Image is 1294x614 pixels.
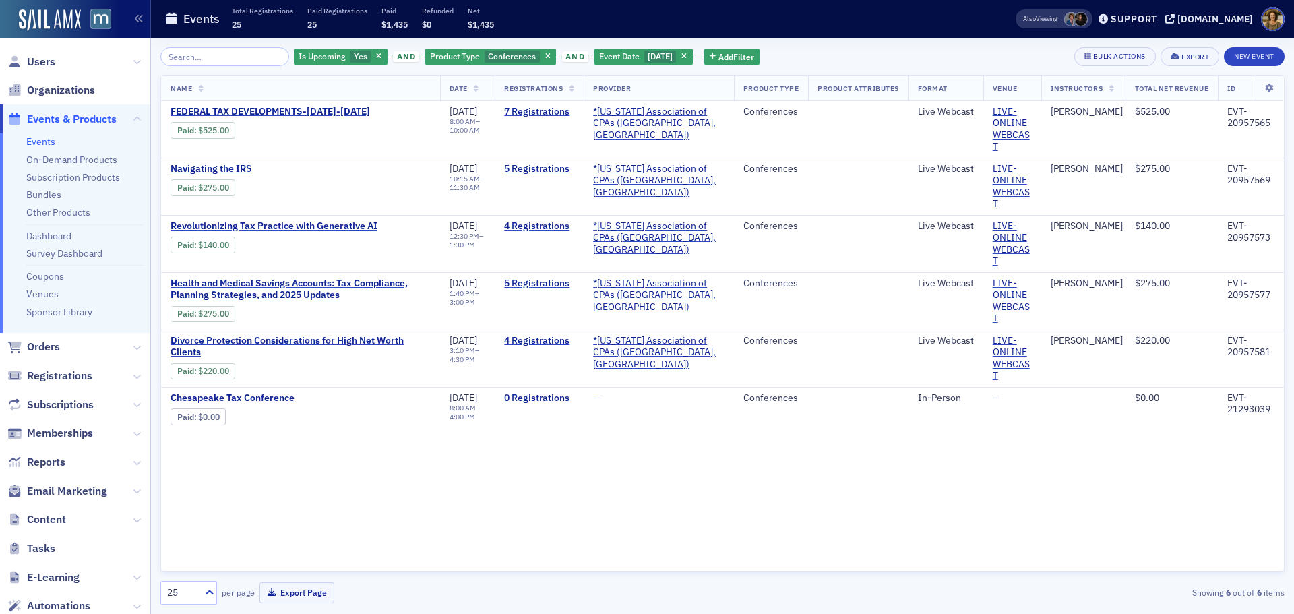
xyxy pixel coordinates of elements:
a: Subscription Products [26,171,120,183]
span: Subscriptions [27,398,94,412]
div: Live Webcast [918,106,974,118]
a: LIVE- ONLINE WEBCAST [993,163,1033,210]
button: Export Page [259,582,334,603]
a: Paid [177,366,194,376]
a: Paid [177,125,194,135]
h1: Events [183,11,220,27]
a: Dashboard [26,230,71,242]
span: [DATE] [450,334,477,346]
a: LIVE- ONLINE WEBCAST [993,106,1033,153]
a: [PERSON_NAME] [1051,335,1123,347]
span: Product Type [430,51,480,61]
span: $525.00 [1135,105,1170,117]
span: Is Upcoming [299,51,346,61]
span: Organizations [27,83,95,98]
div: EVT-20957569 [1227,163,1274,187]
span: and [393,51,419,62]
a: View Homepage [81,9,111,32]
button: AddFilter [704,49,760,65]
a: [PERSON_NAME] [1051,220,1123,233]
span: Content [27,512,66,527]
a: Reports [7,455,65,470]
div: – [450,289,486,307]
span: : [177,366,198,376]
a: Coupons [26,270,64,282]
span: : [177,309,198,319]
div: Export [1181,53,1209,61]
a: Other Products [26,206,90,218]
a: [PERSON_NAME] [1051,106,1123,118]
span: $275.00 [1135,277,1170,289]
span: $275.00 [198,309,229,319]
span: Events & Products [27,112,117,127]
span: Navigating the IRS [171,163,397,175]
span: 25 [232,19,241,30]
a: Survey Dashboard [26,247,102,259]
a: *[US_STATE] Association of CPAs ([GEOGRAPHIC_DATA], [GEOGRAPHIC_DATA]) [593,220,725,256]
div: Paid: 0 - $0 [171,408,226,425]
span: [DATE] [450,220,477,232]
button: Export [1161,47,1219,66]
span: [DATE] [450,392,477,404]
a: [PERSON_NAME] [1051,278,1123,290]
p: Paid Registrations [307,6,367,16]
span: Orders [27,340,60,355]
a: Paid [177,240,194,250]
span: Yes [354,51,367,61]
span: and [562,51,588,62]
span: — [593,392,600,404]
span: Registrations [27,369,92,383]
a: Memberships [7,426,93,441]
span: Venue [993,84,1018,93]
span: Lauren McDonough [1074,12,1088,26]
div: – [450,346,486,364]
span: Revolutionizing Tax Practice with Generative AI [171,220,397,233]
a: Chesapeake Tax Conference [171,392,397,404]
span: Email Marketing [27,484,107,499]
a: *[US_STATE] Association of CPAs ([GEOGRAPHIC_DATA], [GEOGRAPHIC_DATA]) [593,335,725,371]
div: [DOMAIN_NAME] [1177,13,1253,25]
span: Name [171,84,192,93]
time: 8:00 AM [450,403,476,412]
div: Conferences [743,335,799,347]
span: $275.00 [198,183,229,193]
div: – [450,232,486,249]
span: Provider [593,84,631,93]
a: On-Demand Products [26,154,117,166]
a: Users [7,55,55,69]
time: 10:00 AM [450,125,480,135]
span: : [177,183,198,193]
p: Paid [381,6,408,16]
a: Events [26,135,55,148]
span: [DATE] [450,105,477,117]
a: Organizations [7,83,95,98]
span: : [177,412,198,422]
a: Events & Products [7,112,117,127]
a: Registrations [7,369,92,383]
span: Conferences [488,51,536,61]
div: – [450,117,486,135]
span: Viewing [1023,14,1057,24]
span: $220.00 [198,366,229,376]
a: LIVE- ONLINE WEBCAST [993,220,1033,268]
div: Bulk Actions [1093,53,1146,60]
a: E-Learning [7,570,80,585]
input: Search… [160,47,289,66]
p: Total Registrations [232,6,293,16]
button: New Event [1224,47,1285,66]
div: Yes [294,49,388,65]
div: Paid: 5 - $14000 [171,237,235,253]
a: Venues [26,288,59,300]
time: 8:00 AM [450,117,476,126]
span: : [177,125,198,135]
a: *[US_STATE] Association of CPAs ([GEOGRAPHIC_DATA], [GEOGRAPHIC_DATA]) [593,106,725,142]
a: Automations [7,598,90,613]
a: New Event [1224,49,1285,61]
time: 1:40 PM [450,288,475,298]
span: *Maryland Association of CPAs (Timonium, MD) [593,278,725,313]
a: 4 Registrations [504,335,574,347]
a: Subscriptions [7,398,94,412]
span: *Maryland Association of CPAs (Timonium, MD) [593,106,725,142]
